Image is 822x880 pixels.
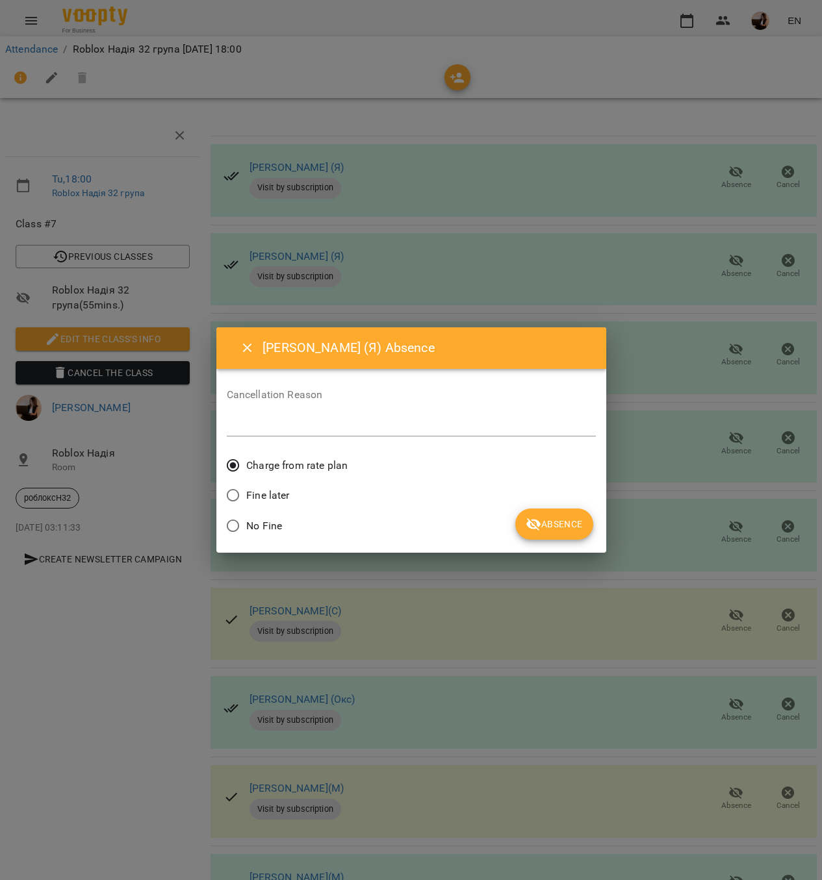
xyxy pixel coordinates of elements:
button: Close [232,333,263,364]
span: Absence [526,516,582,532]
span: Charge from rate plan [246,458,348,473]
label: Cancellation Reason [227,390,596,400]
span: No Fine [246,518,282,534]
button: Absence [515,509,593,540]
span: Fine later [246,488,289,503]
h6: [PERSON_NAME] (Я) Absence [263,338,590,358]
